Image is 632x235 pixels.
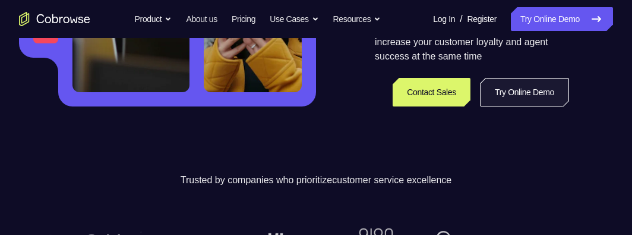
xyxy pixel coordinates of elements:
a: Pricing [232,7,255,31]
button: Product [135,7,172,31]
button: Use Cases [270,7,318,31]
a: Contact Sales [393,78,470,106]
a: Try Online Demo [480,78,569,106]
a: Log In [433,7,455,31]
a: Go to the home page [19,12,90,26]
a: Register [467,7,497,31]
a: About us [186,7,217,31]
p: Knock down communication barriers and increase your customer loyalty and agent success at the sam... [375,21,569,64]
button: Resources [333,7,381,31]
span: / [460,12,462,26]
a: Try Online Demo [511,7,613,31]
span: customer service excellence [332,175,451,185]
